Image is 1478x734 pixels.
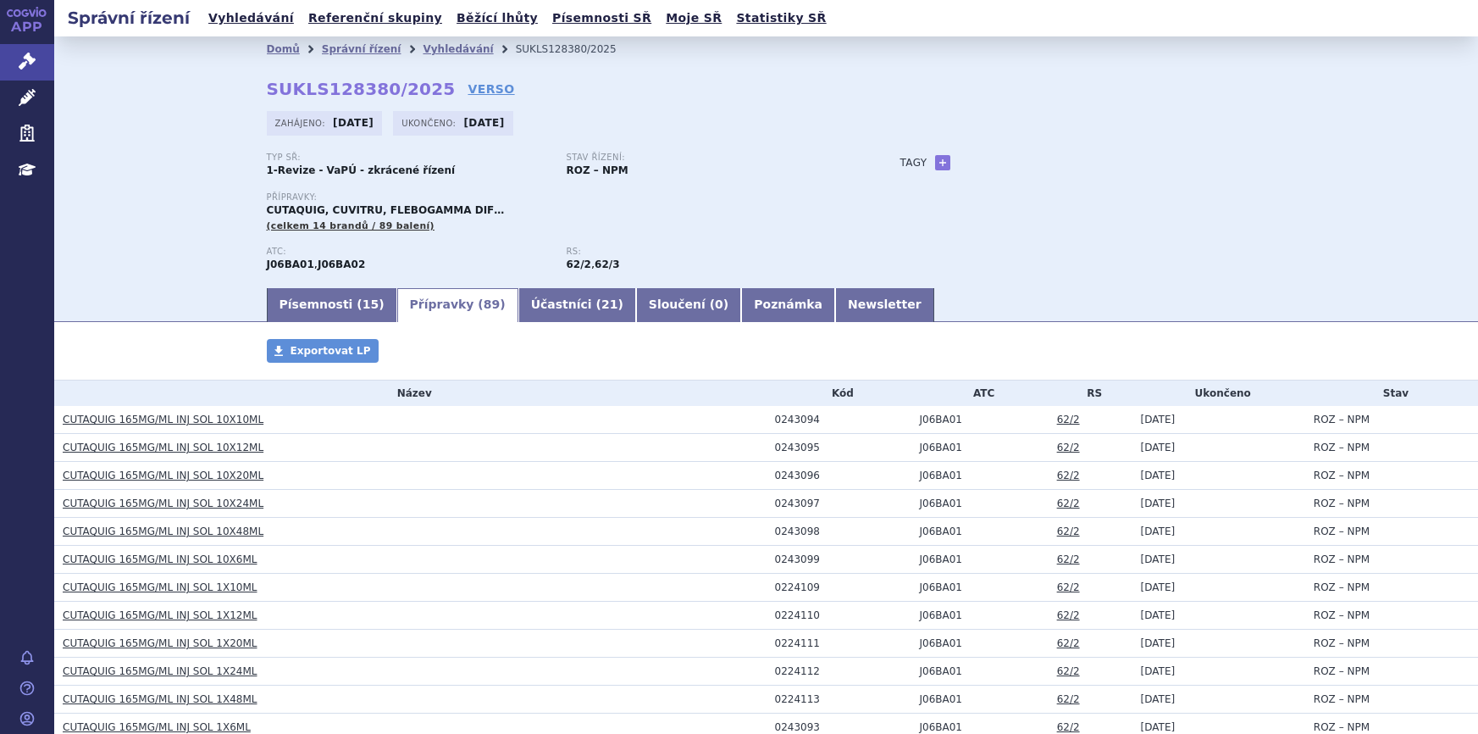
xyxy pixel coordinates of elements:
[267,153,550,163] p: Typ SŘ:
[911,546,1048,574] td: IMUNOGLOBULINY, NORMÁLNÍ LIDSKÉ, PRO EXTRAVASKULÁRNÍ APLIKACI
[935,155,950,170] a: +
[484,297,500,311] span: 89
[275,116,329,130] span: Zahájeno:
[397,288,518,322] a: Přípravky (89)
[1141,470,1176,481] span: [DATE]
[1049,381,1132,406] th: RS
[1141,637,1176,649] span: [DATE]
[775,498,911,509] div: 0243097
[63,414,263,425] a: CUTAQUIG 165MG/ML INJ SOL 10X10ML
[775,721,911,733] div: 0243093
[1141,498,1176,509] span: [DATE]
[1305,686,1478,714] td: ROZ – NPM
[267,259,314,270] strong: IMUNOGLOBULINY, NORMÁLNÍ LIDSKÉ, PRO EXTRAVASKULÁRNÍ APLIKACI
[775,525,911,537] div: 0243098
[601,297,617,311] span: 21
[267,192,866,203] p: Přípravky:
[63,665,257,677] a: CUTAQUIG 165MG/ML INJ SOL 1X24ML
[900,153,927,173] h3: Tagy
[767,381,911,406] th: Kód
[1057,665,1080,677] a: 62/2
[1057,581,1080,593] a: 62/2
[775,553,911,565] div: 0243099
[63,553,257,565] a: CUTAQUIG 165MG/ML INJ SOL 10X6ML
[1057,553,1080,565] a: 62/2
[661,7,727,30] a: Moje SŘ
[775,637,911,649] div: 0224111
[775,442,911,453] div: 0243095
[468,81,514,97] a: VERSO
[1141,693,1176,705] span: [DATE]
[63,693,257,705] a: CUTAQUIG 165MG/ML INJ SOL 1X48ML
[363,297,379,311] span: 15
[1057,442,1080,453] a: 62/2
[775,470,911,481] div: 0243096
[775,414,911,425] div: 0243094
[911,658,1048,686] td: IMUNOGLOBULINY, NORMÁLNÍ LIDSKÉ, PRO EXTRAVASKULÁRNÍ APLIKACI
[516,36,639,62] li: SUKLS128380/2025
[1132,381,1305,406] th: Ukončeno
[1141,525,1176,537] span: [DATE]
[63,609,257,621] a: CUTAQUIG 165MG/ML INJ SOL 1X12ML
[423,43,493,55] a: Vyhledávání
[775,581,911,593] div: 0224109
[518,288,636,322] a: Účastníci (21)
[1305,490,1478,518] td: ROZ – NPM
[318,259,365,270] strong: IMUNOGLOBULINY, NORMÁLNÍ LIDSKÉ, PRO INTRAVASKULÁRNÍ APLIKACI
[911,602,1048,630] td: IMUNOGLOBULINY, NORMÁLNÍ LIDSKÉ, PRO EXTRAVASKULÁRNÍ APLIKACI
[267,164,456,176] strong: 1-Revize - VaPÚ - zkrácené řízení
[303,7,447,30] a: Referenční skupiny
[267,204,505,216] span: CUTAQUIG, CUVITRU, FLEBOGAMMA DIF…
[1057,470,1080,481] a: 62/2
[63,581,257,593] a: CUTAQUIG 165MG/ML INJ SOL 1X10ML
[1305,406,1478,434] td: ROZ – NPM
[63,470,263,481] a: CUTAQUIG 165MG/ML INJ SOL 10X20ML
[595,259,619,270] strong: imunoglobuliny normální lidské, i.v.
[1141,442,1176,453] span: [DATE]
[1057,525,1080,537] a: 62/2
[1305,630,1478,658] td: ROZ – NPM
[741,288,835,322] a: Poznámka
[911,574,1048,602] td: IMUNOGLOBULINY, NORMÁLNÍ LIDSKÉ, PRO EXTRAVASKULÁRNÍ APLIKACI
[267,247,550,257] p: ATC:
[1141,414,1176,425] span: [DATE]
[267,220,435,231] span: (celkem 14 brandů / 89 balení)
[567,153,850,163] p: Stav řízení:
[567,247,850,257] p: RS:
[911,518,1048,546] td: IMUNOGLOBULINY, NORMÁLNÍ LIDSKÉ, PRO EXTRAVASKULÁRNÍ APLIKACI
[1305,518,1478,546] td: ROZ – NPM
[463,117,504,129] strong: [DATE]
[1057,637,1080,649] a: 62/2
[1305,574,1478,602] td: ROZ – NPM
[1305,658,1478,686] td: ROZ – NPM
[1305,546,1478,574] td: ROZ – NPM
[911,406,1048,434] td: IMUNOGLOBULINY, NORMÁLNÍ LIDSKÉ, PRO EXTRAVASKULÁRNÍ APLIKACI
[1141,581,1176,593] span: [DATE]
[567,164,628,176] strong: ROZ – NPM
[1141,553,1176,565] span: [DATE]
[1141,609,1176,621] span: [DATE]
[322,43,401,55] a: Správní řízení
[267,247,567,272] div: ,
[1057,414,1080,425] a: 62/2
[451,7,543,30] a: Běžící lhůty
[63,498,263,509] a: CUTAQUIG 165MG/ML INJ SOL 10X24ML
[1305,381,1478,406] th: Stav
[1057,609,1080,621] a: 62/2
[1305,602,1478,630] td: ROZ – NPM
[401,116,459,130] span: Ukončeno:
[636,288,741,322] a: Sloučení (0)
[547,7,656,30] a: Písemnosti SŘ
[267,79,456,99] strong: SUKLS128380/2025
[911,490,1048,518] td: IMUNOGLOBULINY, NORMÁLNÍ LIDSKÉ, PRO EXTRAVASKULÁRNÍ APLIKACI
[715,297,723,311] span: 0
[267,43,300,55] a: Domů
[911,462,1048,490] td: IMUNOGLOBULINY, NORMÁLNÍ LIDSKÉ, PRO EXTRAVASKULÁRNÍ APLIKACI
[291,345,371,357] span: Exportovat LP
[1305,462,1478,490] td: ROZ – NPM
[567,247,866,272] div: ,
[1057,693,1080,705] a: 62/2
[267,339,379,363] a: Exportovat LP
[54,6,203,30] h2: Správní řízení
[1305,434,1478,462] td: ROZ – NPM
